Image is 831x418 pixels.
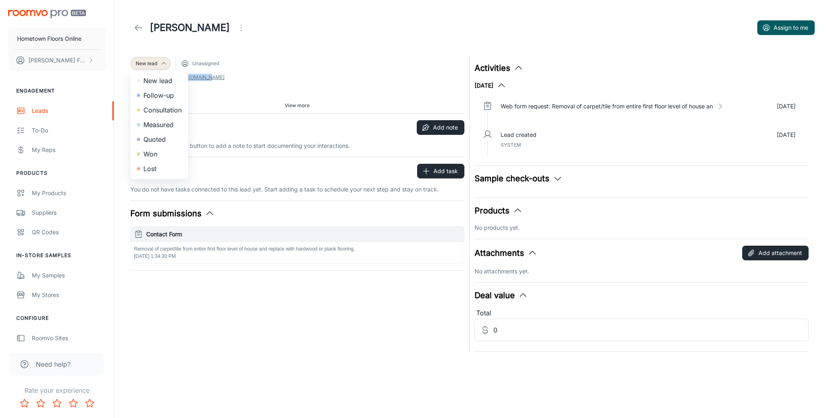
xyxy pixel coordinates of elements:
[130,73,188,88] li: New lead
[130,132,188,147] li: Quoted
[130,161,188,176] li: Lost
[130,147,188,161] li: Won
[130,88,188,103] li: Follow-up
[130,117,188,132] li: Measured
[130,103,188,117] li: Consultation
